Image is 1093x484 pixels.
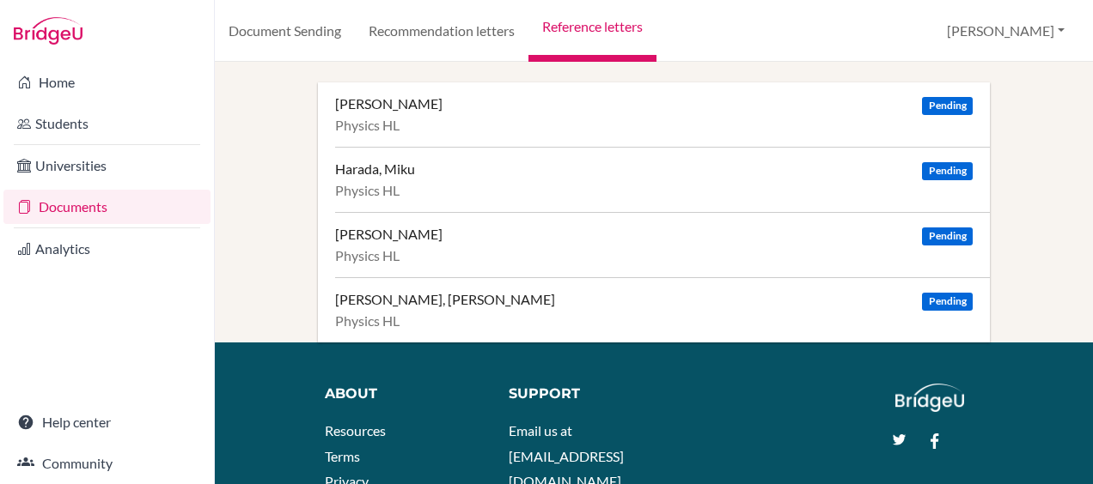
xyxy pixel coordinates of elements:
div: [PERSON_NAME], [PERSON_NAME] [335,291,555,308]
span: Pending [922,97,972,115]
img: Bridge-U [14,17,82,45]
a: Students [3,106,211,141]
a: [PERSON_NAME] Pending Physics HL [335,212,990,277]
div: Physics HL [335,312,973,330]
a: Resources [325,422,386,439]
div: [PERSON_NAME] [335,226,443,243]
div: Physics HL [335,247,973,264]
a: Help center [3,405,211,439]
a: Harada, Miku Pending Physics HL [335,147,990,212]
img: logo_white@2x-f4f0deed5e89b7ecb1c2cc34c3e3d731f90f0f143d5ea2071677605dd97b5244.png [895,384,965,412]
div: Physics HL [335,117,973,134]
div: About [325,384,470,404]
a: Universities [3,148,211,183]
a: Home [3,65,211,100]
a: [PERSON_NAME] Pending Physics HL [335,82,990,147]
a: Analytics [3,232,211,266]
a: [PERSON_NAME], [PERSON_NAME] Pending Physics HL [335,277,990,342]
a: Documents [3,190,211,224]
a: Terms [325,448,360,464]
a: Community [3,446,211,481]
div: Harada, Miku [335,160,415,178]
button: [PERSON_NAME] [939,15,1072,47]
span: Pending [922,293,972,311]
div: Support [509,384,638,404]
span: Pending [922,227,972,245]
span: Pending [922,162,972,180]
div: [PERSON_NAME] [335,95,443,112]
div: Physics HL [335,182,973,199]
